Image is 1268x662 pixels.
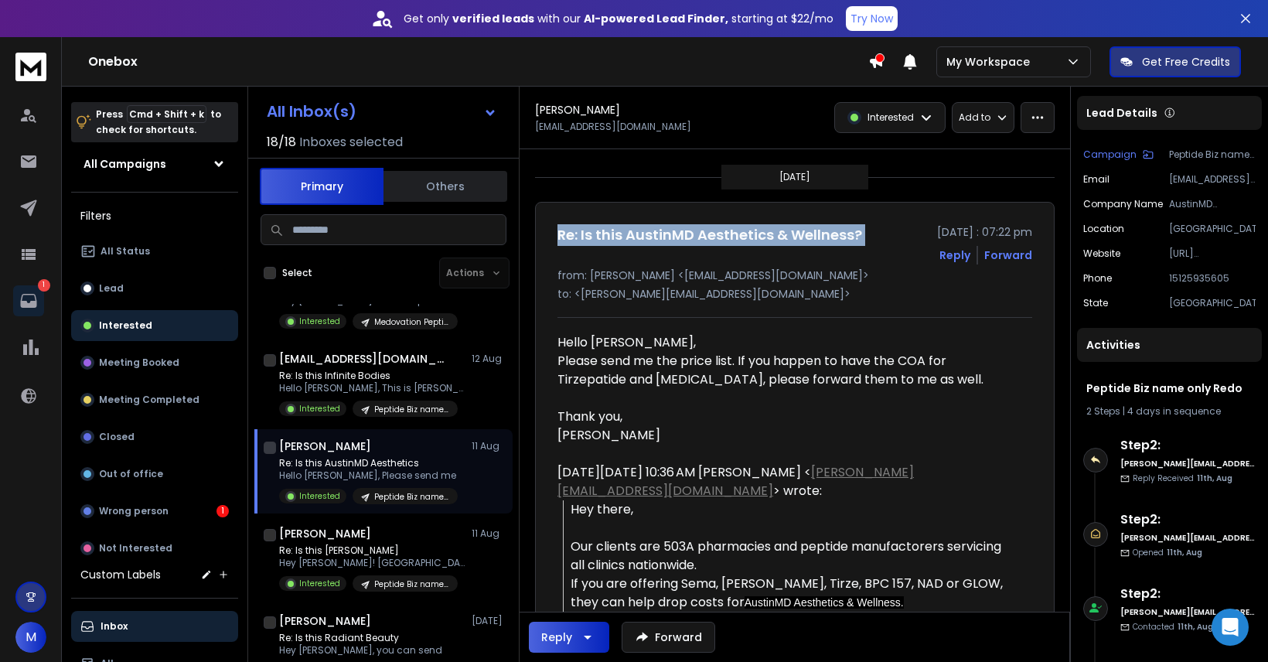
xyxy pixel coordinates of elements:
[1169,223,1256,235] p: [GEOGRAPHIC_DATA]
[99,431,135,443] p: Closed
[571,500,1009,519] div: Hey there,
[779,171,810,183] p: [DATE]
[216,505,229,517] div: 1
[299,578,340,589] p: Interested
[1197,473,1232,484] span: 11th, Aug
[1169,198,1256,210] p: AustinMD Aesthetics & Wellness
[71,459,238,490] button: Out of office
[1127,404,1221,418] span: 4 days in sequence
[15,622,46,653] button: M
[557,224,862,246] h1: Re: Is this AustinMD Aesthetics & Wellness?
[535,102,620,118] h1: [PERSON_NAME]
[1120,585,1256,603] h6: Step 2 :
[71,205,238,227] h3: Filters
[404,11,833,26] p: Get only with our starting at $22/mo
[99,468,163,480] p: Out of office
[279,557,465,569] p: Hey [PERSON_NAME]! [GEOGRAPHIC_DATA] to connect
[374,404,448,415] p: Peptide Biz name only Redo
[279,351,449,367] h1: [EMAIL_ADDRESS][DOMAIN_NAME]
[71,384,238,415] button: Meeting Completed
[71,273,238,304] button: Lead
[1120,436,1256,455] h6: Step 2 :
[299,403,340,415] p: Interested
[1083,198,1163,210] p: Company Name
[374,578,448,590] p: Peptide Biz name only Redo
[254,96,510,127] button: All Inbox(s)
[1083,223,1124,235] p: location
[299,133,403,152] h3: Inboxes selected
[1133,621,1213,633] p: Contacted
[571,575,1009,612] div: If you are offering Sema, [PERSON_NAME], Tirze, BPC 157, NAD or GLOW, they can help drop costs for
[846,6,898,31] button: Try Now
[99,282,124,295] p: Lead
[1169,297,1256,309] p: [GEOGRAPHIC_DATA]
[1120,606,1256,618] h6: [PERSON_NAME][EMAIL_ADDRESS][DOMAIN_NAME]
[1083,148,1154,161] button: Campaign
[557,268,1032,283] p: from: [PERSON_NAME] <[EMAIL_ADDRESS][DOMAIN_NAME]>
[1178,621,1213,633] span: 11th, Aug
[101,620,128,633] p: Inbox
[1086,404,1120,418] span: 2 Steps
[959,111,990,124] p: Add to
[99,319,152,332] p: Interested
[374,316,448,328] p: Medovation Peptides
[84,156,166,172] h1: All Campaigns
[299,490,340,502] p: Interested
[1169,173,1256,186] p: [EMAIL_ADDRESS][DOMAIN_NAME]
[299,316,340,327] p: Interested
[1169,272,1256,285] p: 15125935605
[71,533,238,564] button: Not Interested
[127,105,206,123] span: Cmd + Shift + k
[99,394,199,406] p: Meeting Completed
[267,104,356,119] h1: All Inbox(s)
[745,596,904,609] span: AustinMD Aesthetics & Wellness.
[939,247,970,263] button: Reply
[529,622,609,653] button: Reply
[279,382,465,394] p: Hello [PERSON_NAME], This is [PERSON_NAME]
[541,630,572,645] div: Reply
[571,537,1009,575] div: Our clients are 503A pharmacies and peptide manufactorers servicing all clinics nationwide.
[80,567,161,582] h3: Custom Labels
[937,224,1032,240] p: [DATE] : 07:22 pm
[557,408,1009,426] div: Thank you,
[279,469,458,482] p: Hello [PERSON_NAME], Please send me
[71,310,238,341] button: Interested
[96,107,221,138] p: Press to check for shortcuts.
[267,133,296,152] span: 18 / 18
[1167,547,1202,558] span: 11th, Aug
[71,347,238,378] button: Meeting Booked
[584,11,728,26] strong: AI-powered Lead Finder,
[260,168,383,205] button: Primary
[1120,458,1256,469] h6: [PERSON_NAME][EMAIL_ADDRESS][DOMAIN_NAME]
[1086,405,1253,418] div: |
[1083,148,1137,161] p: Campaign
[1083,247,1120,260] p: website
[984,247,1032,263] div: Forward
[282,267,312,279] label: Select
[557,463,914,500] a: [PERSON_NAME][EMAIL_ADDRESS][DOMAIN_NAME]
[557,286,1032,302] p: to: <[PERSON_NAME][EMAIL_ADDRESS][DOMAIN_NAME]>
[1077,328,1262,362] div: Activities
[38,279,50,292] p: 1
[71,421,238,452] button: Closed
[1133,547,1202,558] p: Opened
[71,496,238,527] button: Wrong person1
[1169,148,1256,161] p: Peptide Biz name only Redo
[71,236,238,267] button: All Status
[535,121,691,133] p: [EMAIL_ADDRESS][DOMAIN_NAME]
[99,357,179,369] p: Meeting Booked
[13,285,44,316] a: 1
[1109,46,1241,77] button: Get Free Credits
[279,644,458,657] p: Hey [PERSON_NAME], you can send
[1083,272,1112,285] p: Phone
[279,370,465,382] p: Re: Is this Infinite Bodies
[71,148,238,179] button: All Campaigns
[557,333,1009,445] div: Hello [PERSON_NAME],
[472,615,506,627] p: [DATE]
[383,169,507,203] button: Others
[1120,532,1256,544] h6: [PERSON_NAME][EMAIL_ADDRESS][DOMAIN_NAME]
[374,491,448,503] p: Peptide Biz name only Redo
[557,463,1009,500] div: [DATE][DATE] 10:36 AM [PERSON_NAME] < > wrote:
